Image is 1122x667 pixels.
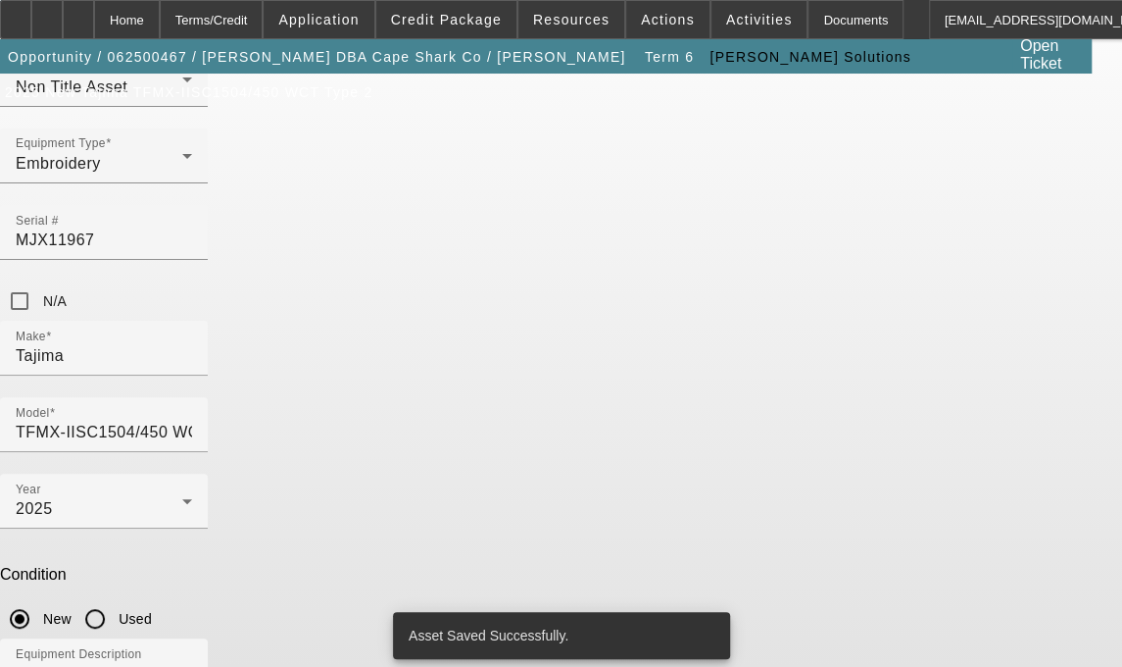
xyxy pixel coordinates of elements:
button: Actions [626,1,709,38]
label: New [39,609,72,629]
label: N/A [39,291,67,311]
span: [PERSON_NAME] Solutions [709,49,910,65]
span: Resources [533,12,610,27]
span: Application [278,12,359,27]
span: 2025 [16,500,53,517]
mat-label: Equipment Type [16,137,106,150]
button: [PERSON_NAME] Solutions [705,39,915,75]
span: Actions [641,12,695,27]
span: Credit Package [391,12,502,27]
div: Asset Saved Successfully. [393,612,722,659]
mat-label: Equipment Description [16,647,142,660]
mat-label: Model [16,406,50,419]
mat-label: Serial # [16,214,59,227]
button: Credit Package [376,1,516,38]
mat-label: Year [16,483,41,495]
span: Opportunity / 062500467 / [PERSON_NAME] DBA Cape Shark Co / [PERSON_NAME] [8,49,626,65]
button: Activities [711,1,807,38]
a: Open Ticket [1012,29,1090,80]
span: Embroidery [16,155,101,172]
span: 2025 New Tajima TFMX-IISC1504/450 WCT Type 2 [5,84,372,100]
button: Application [264,1,373,38]
button: Resources [518,1,624,38]
mat-label: Make [16,330,46,342]
button: Term 6 [638,39,701,75]
span: Term 6 [645,49,694,65]
span: Activities [726,12,793,27]
label: Used [115,609,152,629]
